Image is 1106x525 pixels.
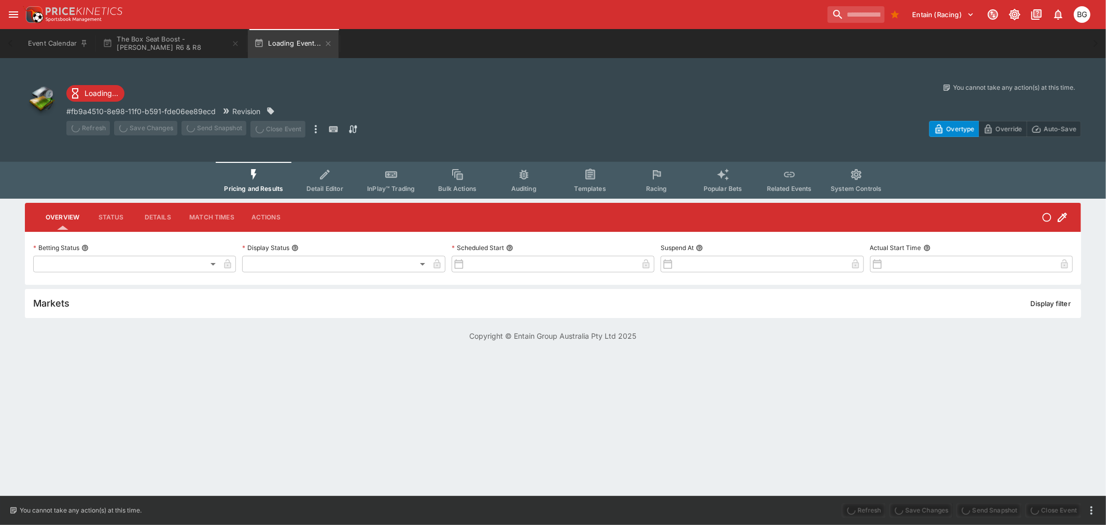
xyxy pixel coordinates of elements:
[88,205,134,230] button: Status
[696,244,703,252] button: Suspend At
[1027,121,1081,137] button: Auto-Save
[291,244,299,252] button: Display Status
[25,83,58,116] img: other.png
[661,243,694,252] p: Suspend At
[984,5,1002,24] button: Connected to PK
[767,185,812,192] span: Related Events
[37,205,88,230] button: Overview
[367,185,415,192] span: InPlay™ Trading
[506,244,513,252] button: Scheduled Start
[216,162,890,199] div: Event type filters
[81,244,89,252] button: Betting Status
[704,185,743,192] span: Popular Bets
[831,185,881,192] span: System Controls
[134,205,181,230] button: Details
[46,17,102,22] img: Sportsbook Management
[1027,5,1046,24] button: Documentation
[33,243,79,252] p: Betting Status
[946,123,974,134] p: Overtype
[96,29,246,58] button: The Box Seat Boost - [PERSON_NAME] R6 & R8
[243,205,289,230] button: Actions
[85,88,118,99] p: Loading...
[1025,295,1077,312] button: Display filter
[20,506,142,515] p: You cannot take any action(s) at this time.
[1074,6,1090,23] div: Ben Grimstone
[438,185,477,192] span: Bulk Actions
[248,29,339,58] button: Loading Event...
[242,243,289,252] p: Display Status
[906,6,981,23] button: Select Tenant
[181,205,243,230] button: Match Times
[923,244,931,252] button: Actual Start Time
[828,6,885,23] input: search
[978,121,1027,137] button: Override
[887,6,903,23] button: Bookmarks
[1085,504,1098,517] button: more
[46,7,122,15] img: PriceKinetics
[4,5,23,24] button: open drawer
[575,185,606,192] span: Templates
[996,123,1022,134] p: Override
[1071,3,1094,26] button: Ben Grimstone
[224,185,283,192] span: Pricing and Results
[22,29,94,58] button: Event Calendar
[953,83,1075,92] p: You cannot take any action(s) at this time.
[1049,5,1068,24] button: Notifications
[23,4,44,25] img: PriceKinetics Logo
[870,243,921,252] p: Actual Start Time
[33,297,69,309] h5: Markets
[646,185,667,192] span: Racing
[232,106,260,117] p: Revision
[929,121,1081,137] div: Start From
[929,121,979,137] button: Overtype
[511,185,537,192] span: Auditing
[306,185,343,192] span: Detail Editor
[452,243,504,252] p: Scheduled Start
[1044,123,1076,134] p: Auto-Save
[66,106,216,117] p: Copy To Clipboard
[310,121,322,137] button: more
[1005,5,1024,24] button: Toggle light/dark mode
